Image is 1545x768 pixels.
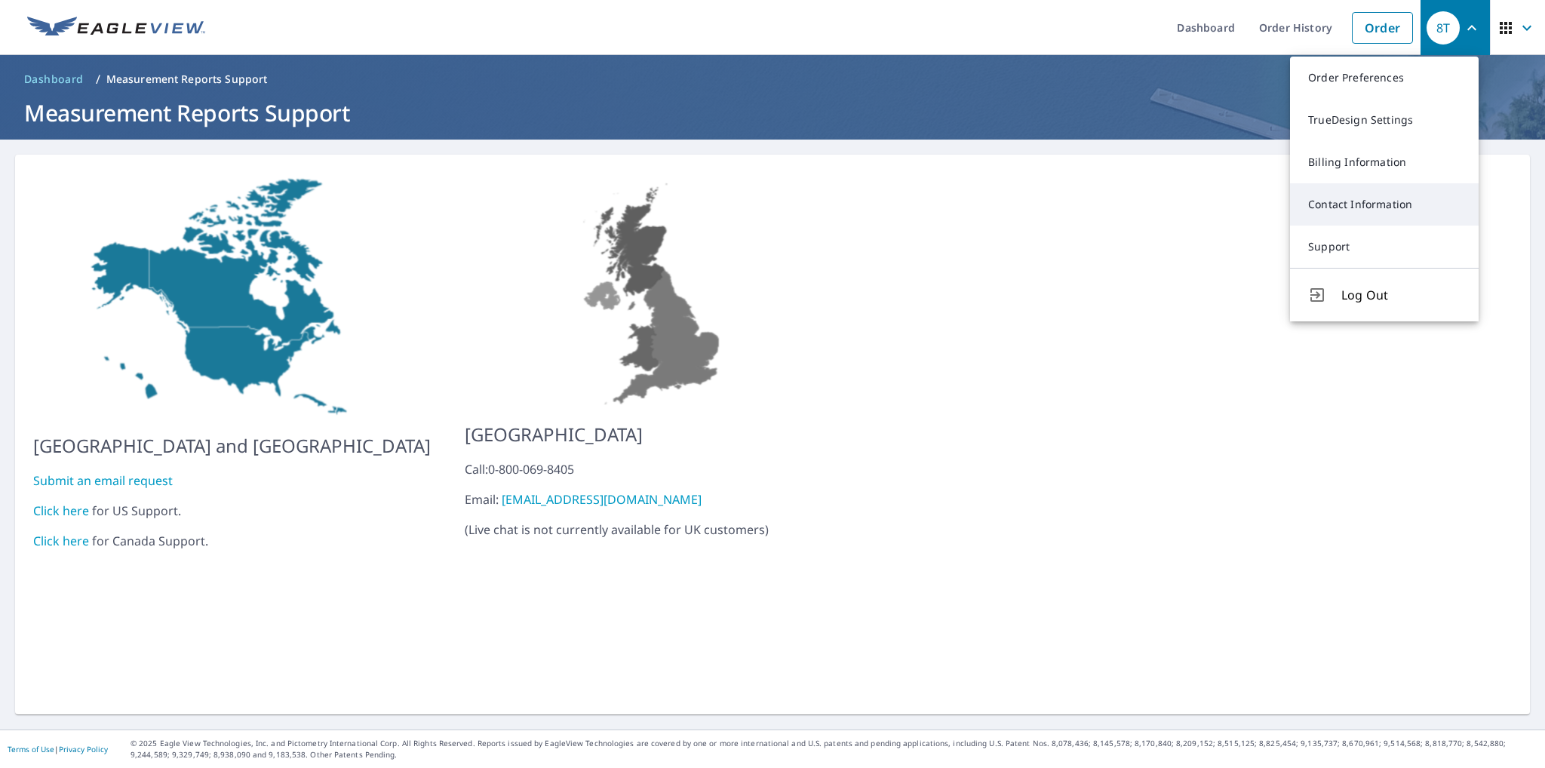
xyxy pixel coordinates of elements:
a: Order Preferences [1290,57,1479,99]
a: Billing Information [1290,141,1479,183]
a: Terms of Use [8,744,54,754]
p: [GEOGRAPHIC_DATA] and [GEOGRAPHIC_DATA] [33,432,431,459]
a: Privacy Policy [59,744,108,754]
img: US-MAP [465,173,844,409]
img: EV Logo [27,17,205,39]
p: | [8,745,108,754]
div: for US Support. [33,502,431,520]
a: Contact Information [1290,183,1479,226]
a: TrueDesign Settings [1290,99,1479,141]
nav: breadcrumb [18,67,1527,91]
a: [EMAIL_ADDRESS][DOMAIN_NAME] [502,491,702,508]
a: Order [1352,12,1413,44]
p: [GEOGRAPHIC_DATA] [465,421,844,448]
p: ( Live chat is not currently available for UK customers ) [465,460,844,539]
div: for Canada Support. [33,532,431,550]
p: Measurement Reports Support [106,72,268,87]
div: Call: 0-800-069-8405 [465,460,844,478]
div: 8T [1427,11,1460,45]
a: Dashboard [18,67,90,91]
span: Log Out [1341,286,1461,304]
img: US-MAP [33,173,431,420]
span: Dashboard [24,72,84,87]
a: Click here [33,502,89,519]
a: Support [1290,226,1479,268]
li: / [96,70,100,88]
p: © 2025 Eagle View Technologies, Inc. and Pictometry International Corp. All Rights Reserved. Repo... [131,738,1537,760]
a: Submit an email request [33,472,173,489]
h1: Measurement Reports Support [18,97,1527,128]
button: Log Out [1290,268,1479,321]
a: Click here [33,533,89,549]
div: Email: [465,490,844,508]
